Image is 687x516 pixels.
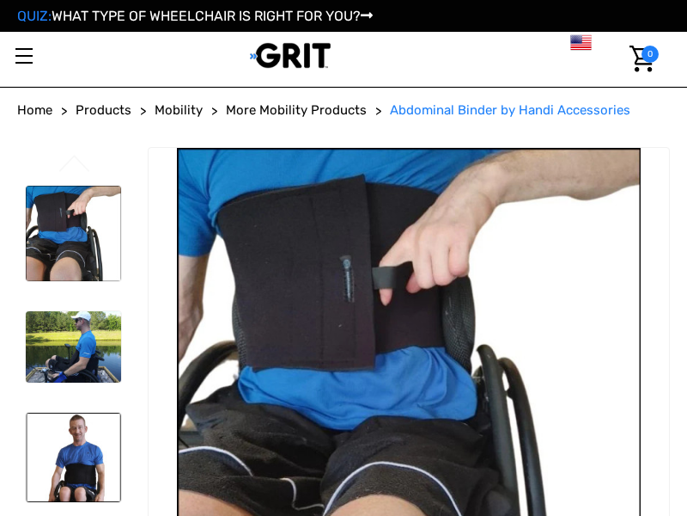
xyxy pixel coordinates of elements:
[390,102,630,118] span: Abdominal Binder by Handi Accessories
[17,102,52,118] span: Home
[17,101,670,120] nav: Breadcrumb
[26,186,121,281] img: Abdominal Binder by Handi Accessories
[17,8,52,24] span: QUIZ:
[76,102,131,118] span: Products
[226,102,367,118] span: More Mobility Products
[629,46,654,72] img: Cart
[155,101,203,120] a: Mobility
[390,101,630,120] a: Abdominal Binder by Handi Accessories
[17,101,52,120] a: Home
[619,32,659,86] a: Cart with 0 items
[76,101,131,120] a: Products
[570,32,592,53] img: us.png
[155,102,203,118] span: Mobility
[17,8,373,24] a: QUIZ:WHAT TYPE OF WHEELCHAIR IS RIGHT FOR YOU?
[15,55,33,57] span: Toggle menu
[57,155,93,175] button: Go to slide 2 of 2
[26,413,121,502] img: Abdominal Binder by Handi Accessories
[26,311,121,383] img: Abdominal Binder by Handi Accessories
[250,42,331,69] img: GRIT All-Terrain Wheelchair and Mobility Equipment
[641,46,659,63] span: 0
[226,101,367,120] a: More Mobility Products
